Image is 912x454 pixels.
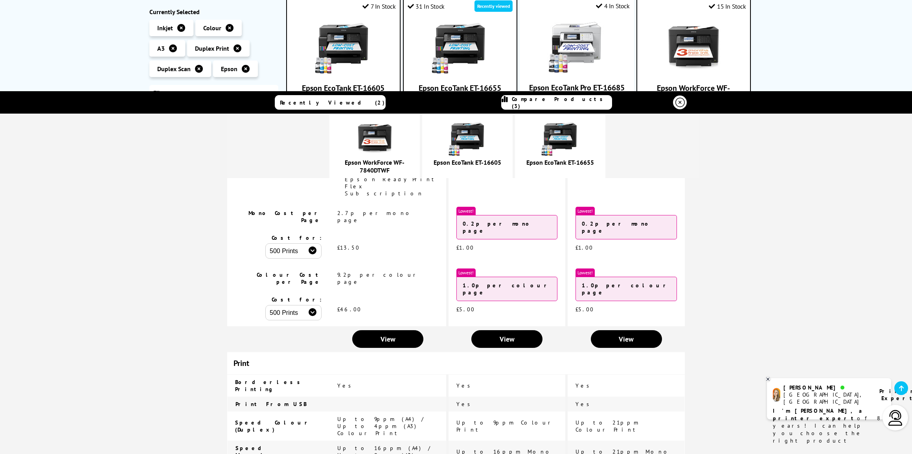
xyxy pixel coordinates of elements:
a: Epson EcoTank ET-16605 [434,158,501,166]
span: Yes [456,401,474,408]
span: Yes [576,382,594,389]
span: Speed Colour (Duplex) [235,419,312,433]
span: Print From USB [235,401,307,408]
a: Epson WorkForce WF-7840DTWF [664,69,723,77]
a: View [352,330,423,348]
span: Colour [203,24,221,32]
div: 31 In Stock [408,2,445,10]
span: Cost for: [272,234,322,241]
img: user-headset-light.svg [888,410,903,426]
img: Epson EcoTank Pro ET-16685 [547,16,606,75]
a: View [471,330,542,348]
span: £5.00 [576,306,594,313]
span: Borderless Printing [235,379,304,393]
a: Epson WorkForce WF-7840DTWF [345,158,405,174]
span: Colour Cost per Page [257,271,322,285]
a: Epson EcoTank ET-16605 [314,69,373,77]
a: Epson EcoTank ET-16655 [419,83,501,93]
span: Mono Cost per Page [248,210,322,224]
span: Print [234,358,249,368]
b: I'm [PERSON_NAME], a printer expert [773,407,864,422]
span: Filters [153,89,171,97]
a: Compare Products (3) [501,95,612,110]
a: Recently Viewed (2) [275,95,386,110]
img: Epson WorkForce WF-7840DTWF [664,16,723,75]
span: Duplex Scan [157,65,191,73]
strong: 1.0p per colour page [582,282,670,296]
span: Lowest! [576,268,595,277]
span: £1.00 [576,244,593,251]
span: Up to 9ppm Colour Print [456,419,553,433]
img: epson-et-16650-with-ink-small.jpg [541,118,580,157]
img: epson-et-16600-with-ink-small.jpg [448,118,487,157]
span: 9.2p per colour page [337,271,419,285]
span: Epson [221,65,237,73]
div: Currently Selected [149,8,278,16]
span: Yes [337,382,355,389]
img: Epson EcoTank ET-16655 [430,16,489,75]
div: Recently viewed [474,0,513,12]
a: reset filters [197,90,272,97]
span: 2.7p per mono page [337,210,414,224]
img: amy-livechat.png [773,388,780,402]
span: Yes [576,401,594,408]
a: Epson EcoTank Pro ET-16685 [547,68,606,76]
span: View [500,335,515,344]
span: Yes [456,382,474,389]
span: £1.00 [456,244,474,251]
a: Epson EcoTank ET-16605 [302,83,384,93]
div: [GEOGRAPHIC_DATA], [GEOGRAPHIC_DATA] [783,391,870,405]
span: A3 [157,44,165,52]
div: 15 In Stock [709,2,746,10]
a: Epson EcoTank ET-16655 [430,69,489,77]
span: Recently Viewed (2) [280,99,385,106]
span: View [381,335,395,344]
div: [PERSON_NAME] [783,384,870,391]
span: £5.00 [456,306,475,313]
p: of 8 years! I can help you choose the right product [773,407,885,445]
span: Lowest! [576,207,595,215]
strong: 0.2p per mono page [582,220,651,234]
a: View [591,330,662,348]
span: Compare Products (3) [512,96,612,110]
span: Inkjet [157,24,173,32]
span: £40 Cashback with Epson ReadyPrint Flex Subscription [345,169,438,197]
span: £46.00 [337,306,361,313]
span: Cost for: [272,296,322,303]
a: Epson WorkForce WF-7840DTWF [657,83,730,103]
strong: 0.2p per mono page [463,220,532,234]
span: Lowest! [456,268,476,277]
img: epson-wf-7840-front-subscription-small.jpg [355,118,394,157]
span: Lowest! [456,207,476,215]
a: Epson EcoTank ET-16655 [526,158,594,166]
strong: 1.0p per colour page [463,282,551,296]
span: View [619,335,634,344]
a: Epson EcoTank Pro ET-16685 [529,83,625,93]
span: Up to 9ppm (A4) / Up to 4ppm (A3) Colour Print [337,415,426,437]
img: Epson EcoTank ET-16605 [314,16,373,75]
span: £13.50 [337,244,360,251]
span: Up to 21ppm Colour Print [576,419,640,433]
div: 4 In Stock [596,2,630,10]
div: 7 In Stock [362,2,396,10]
span: Duplex Print [195,44,229,52]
